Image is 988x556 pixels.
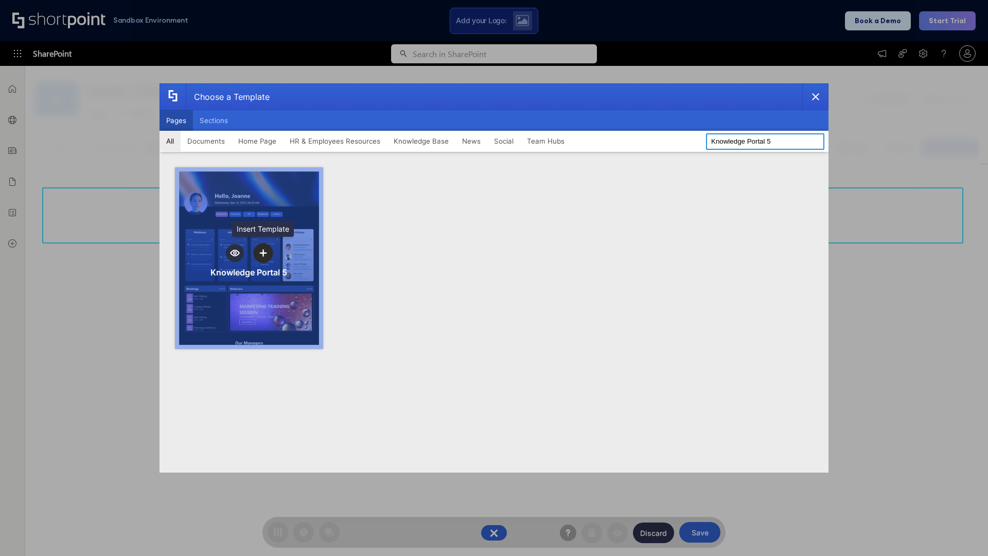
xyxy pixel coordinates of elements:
[181,131,232,151] button: Documents
[160,131,181,151] button: All
[160,83,828,473] div: template selector
[186,84,270,110] div: Choose a Template
[455,131,487,151] button: News
[937,507,988,556] iframe: Chat Widget
[387,131,455,151] button: Knowledge Base
[487,131,520,151] button: Social
[210,267,287,277] div: Knowledge Portal 5
[193,110,235,131] button: Sections
[160,110,193,131] button: Pages
[706,133,824,150] input: Search
[520,131,571,151] button: Team Hubs
[232,131,283,151] button: Home Page
[283,131,387,151] button: HR & Employees Resources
